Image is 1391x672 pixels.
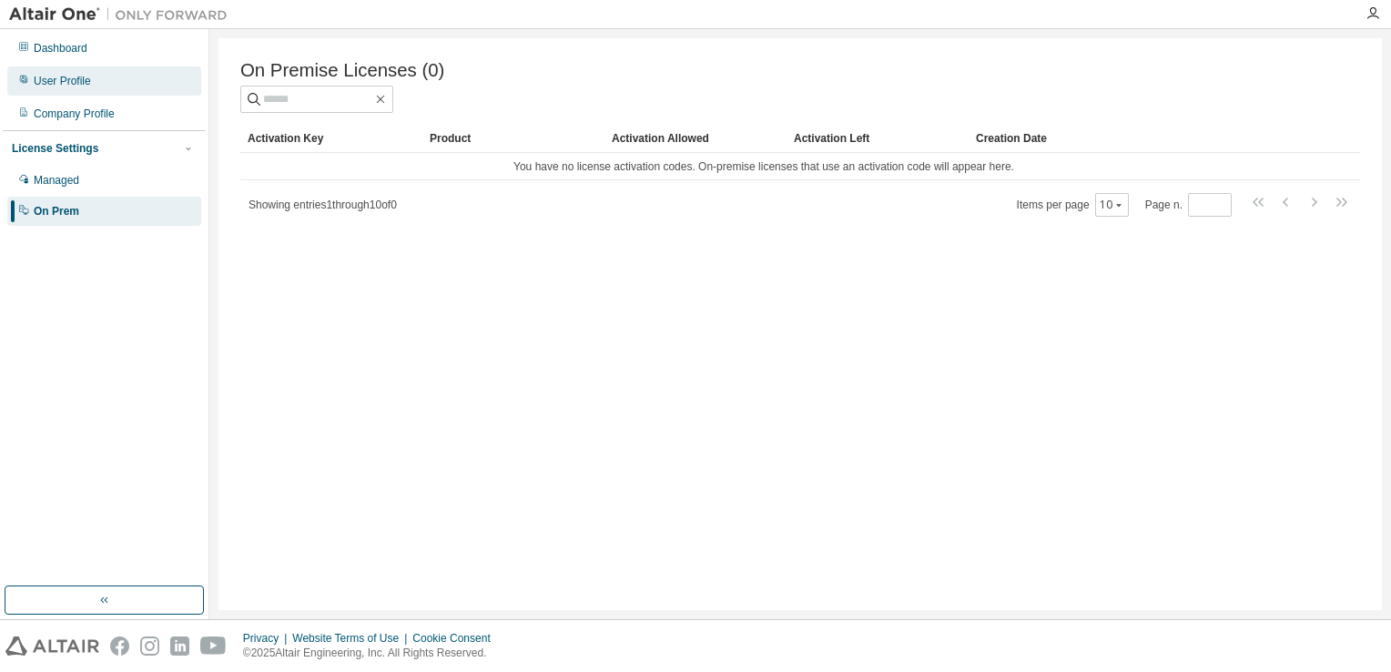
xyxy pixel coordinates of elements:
[612,124,779,153] div: Activation Allowed
[976,124,1280,153] div: Creation Date
[243,646,502,661] p: © 2025 Altair Engineering, Inc. All Rights Reserved.
[248,124,415,153] div: Activation Key
[1017,193,1129,217] span: Items per page
[12,141,98,156] div: License Settings
[34,204,79,219] div: On Prem
[243,631,292,646] div: Privacy
[9,5,237,24] img: Altair One
[34,74,91,88] div: User Profile
[292,631,412,646] div: Website Terms of Use
[34,107,115,121] div: Company Profile
[110,636,129,656] img: facebook.svg
[412,631,501,646] div: Cookie Consent
[34,41,87,56] div: Dashboard
[140,636,159,656] img: instagram.svg
[240,60,444,81] span: On Premise Licenses (0)
[170,636,189,656] img: linkedin.svg
[794,124,961,153] div: Activation Left
[240,153,1287,180] td: You have no license activation codes. On-premise licenses that use an activation code will appear...
[5,636,99,656] img: altair_logo.svg
[200,636,227,656] img: youtube.svg
[1145,193,1232,217] span: Page n.
[249,199,397,211] span: Showing entries 1 through 10 of 0
[430,124,597,153] div: Product
[34,173,79,188] div: Managed
[1100,198,1124,212] button: 10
